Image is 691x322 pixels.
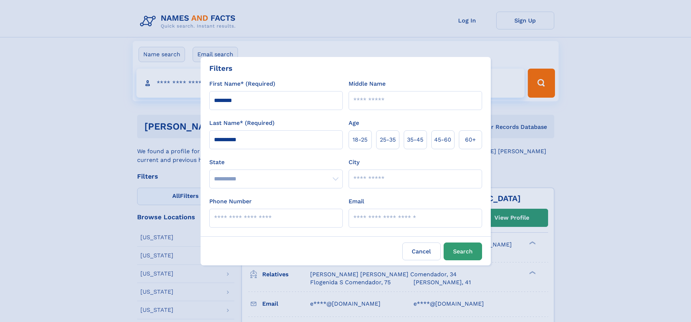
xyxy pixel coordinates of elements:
span: 25‑35 [380,135,396,144]
label: Age [349,119,359,127]
label: City [349,158,359,167]
span: 35‑45 [407,135,423,144]
label: First Name* (Required) [209,80,275,88]
label: Email [349,197,364,206]
label: Middle Name [349,80,386,88]
label: Cancel [402,242,441,260]
span: 45‑60 [434,135,451,144]
span: 18‑25 [353,135,367,144]
span: 60+ [465,135,476,144]
label: Phone Number [209,197,252,206]
label: Last Name* (Required) [209,119,275,127]
label: State [209,158,343,167]
button: Search [444,242,482,260]
div: Filters [209,63,233,74]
